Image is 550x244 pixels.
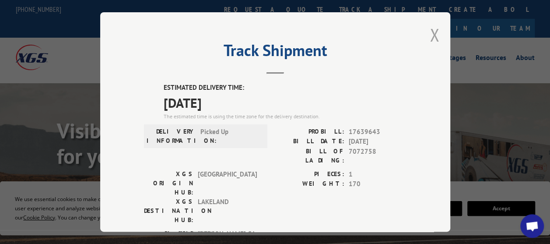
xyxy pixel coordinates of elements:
div: Open chat [520,214,544,238]
span: [GEOGRAPHIC_DATA] [198,169,257,197]
span: [DATE] [349,137,406,147]
label: XGS DESTINATION HUB: [144,197,193,224]
label: DELIVERY INFORMATION: [147,127,196,145]
label: ESTIMATED DELIVERY TIME: [164,83,406,93]
span: 1 [349,169,406,179]
span: LAKELAND [198,197,257,224]
span: 170 [349,179,406,189]
label: PIECES: [275,169,344,179]
span: Picked Up [200,127,259,145]
label: PROBILL: [275,127,344,137]
label: BILL DATE: [275,137,344,147]
span: 17639643 [349,127,406,137]
button: Close modal [430,23,439,46]
label: XGS ORIGIN HUB: [144,169,193,197]
span: [DATE] [164,92,406,112]
span: 7072758 [349,146,406,165]
label: WEIGHT: [275,179,344,189]
label: BILL OF LADING: [275,146,344,165]
h2: Track Shipment [144,44,406,61]
div: The estimated time is using the time zone for the delivery destination. [164,112,406,120]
